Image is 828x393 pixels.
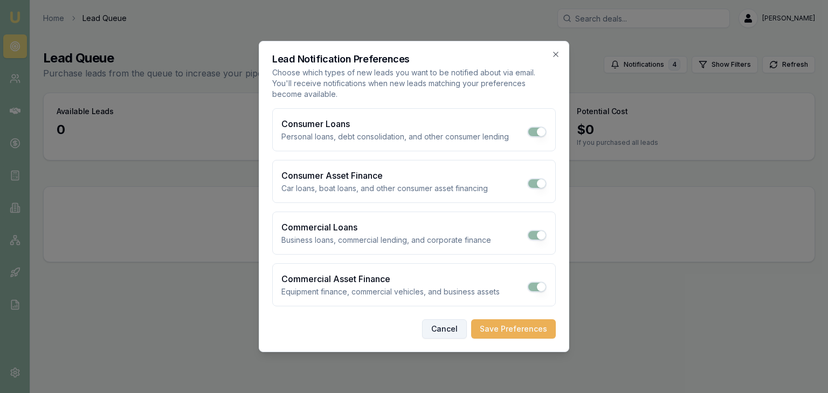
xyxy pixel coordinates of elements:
p: Equipment finance, commercial vehicles, and business assets [281,286,500,297]
label: Consumer Asset Finance [281,170,383,181]
p: Business loans, commercial lending, and corporate finance [281,235,491,245]
button: Cancel [422,319,467,339]
h2: Lead Notification Preferences [272,54,556,64]
label: Consumer Loans [281,118,350,129]
p: Car loans, boat loans, and other consumer asset financing [281,183,488,194]
button: Toggle Consumer Loans notifications [527,127,547,137]
p: Personal loans, debt consolidation, and other consumer lending [281,131,509,142]
button: Toggle Commercial Loans notifications [527,230,547,241]
button: Toggle Consumer Asset Finance notifications [527,178,547,189]
button: Save Preferences [471,319,556,339]
label: Commercial Loans [281,222,357,233]
p: Choose which types of new leads you want to be notified about via email. You'll receive notificat... [272,67,556,100]
button: Toggle Commercial Asset Finance notifications [527,282,547,292]
label: Commercial Asset Finance [281,273,390,284]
